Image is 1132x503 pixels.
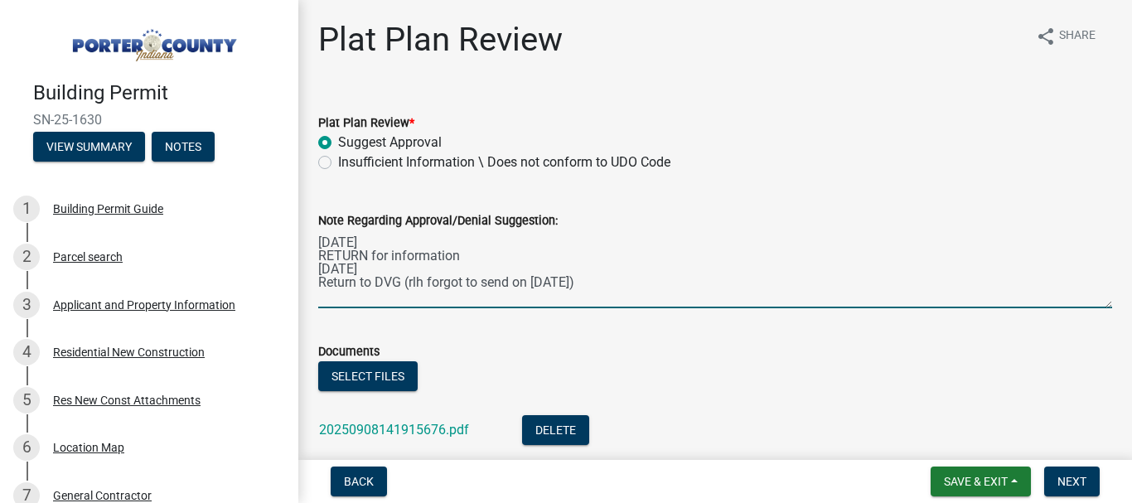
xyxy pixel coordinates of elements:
[318,361,418,391] button: Select files
[33,132,145,162] button: View Summary
[1059,27,1096,46] span: Share
[53,251,123,263] div: Parcel search
[338,133,442,152] label: Suggest Approval
[53,394,201,406] div: Res New Const Attachments
[13,339,40,365] div: 4
[522,415,589,445] button: Delete
[13,387,40,414] div: 5
[53,203,163,215] div: Building Permit Guide
[1036,27,1056,46] i: share
[319,422,469,438] a: 20250908141915676.pdf
[318,20,563,60] h1: Plat Plan Review
[318,215,558,227] label: Note Regarding Approval/Denial Suggestion:
[152,132,215,162] button: Notes
[53,490,152,501] div: General Contractor
[33,81,285,105] h4: Building Permit
[13,244,40,270] div: 2
[53,346,205,358] div: Residential New Construction
[1023,20,1109,52] button: shareShare
[53,299,235,311] div: Applicant and Property Information
[33,17,272,64] img: Porter County, Indiana
[13,292,40,318] div: 3
[13,196,40,222] div: 1
[331,467,387,496] button: Back
[338,152,670,172] label: Insufficient Information \ Does not conform to UDO Code
[1044,467,1100,496] button: Next
[13,434,40,461] div: 6
[344,475,374,488] span: Back
[53,442,124,453] div: Location Map
[522,423,589,439] wm-modal-confirm: Delete Document
[152,141,215,154] wm-modal-confirm: Notes
[318,346,380,358] label: Documents
[931,467,1031,496] button: Save & Exit
[318,118,414,129] label: Plat Plan Review
[33,141,145,154] wm-modal-confirm: Summary
[944,475,1008,488] span: Save & Exit
[33,112,265,128] span: SN-25-1630
[1057,475,1086,488] span: Next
